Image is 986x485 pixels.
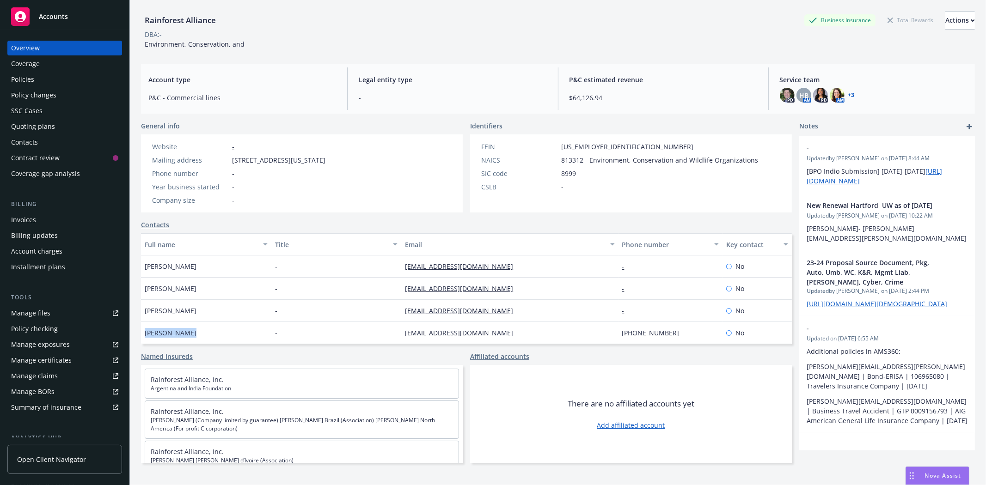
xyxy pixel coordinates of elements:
[11,353,72,368] div: Manage certificates
[481,182,557,192] div: CSLB
[7,321,122,336] a: Policy checking
[232,169,234,178] span: -
[11,56,40,71] div: Coverage
[152,142,228,152] div: Website
[151,416,453,433] span: [PERSON_NAME] (Company limited by guarantee) [PERSON_NAME] Brazil (Association) [PERSON_NAME] Nor...
[804,14,876,26] div: Business Insurance
[148,93,336,103] span: P&C - Commercial lines
[7,293,122,302] div: Tools
[141,233,271,255] button: Full name
[807,143,943,153] span: -
[11,72,34,87] div: Policies
[152,155,228,165] div: Mailing address
[799,193,975,250] div: New Renewal Hartford UW as of [DATE]Updatedby [PERSON_NAME] on [DATE] 10:22 AM[PERSON_NAME]- [PER...
[11,337,70,352] div: Manage exposures
[807,224,967,242] span: [PERSON_NAME]- [PERSON_NAME][EMAIL_ADDRESS][PERSON_NAME][DOMAIN_NAME]
[848,92,855,98] a: +3
[7,200,122,209] div: Billing
[11,151,60,165] div: Contract review
[622,262,632,271] a: -
[481,155,557,165] div: NAICS
[17,455,86,464] span: Open Client Navigator
[359,93,546,103] span: -
[735,261,744,271] span: No
[11,384,55,399] div: Manage BORs
[405,262,521,271] a: [EMAIL_ADDRESS][DOMAIN_NAME]
[906,467,969,485] button: Nova Assist
[141,14,220,26] div: Rainforest Alliance
[7,400,122,415] a: Summary of insurance
[925,472,962,479] span: Nova Assist
[7,56,122,71] a: Coverage
[405,240,604,249] div: Email
[405,284,521,293] a: [EMAIL_ADDRESS][DOMAIN_NAME]
[780,75,968,85] span: Service team
[405,306,521,315] a: [EMAIL_ADDRESS][DOMAIN_NAME]
[568,398,694,409] span: There are no affiliated accounts yet
[799,316,975,433] div: -Updated on [DATE] 6:55 AMAdditional policies in AMS360:[PERSON_NAME][EMAIL_ADDRESS][PERSON_NAME]...
[807,299,947,308] a: [URL][DOMAIN_NAME][DEMOGRAPHIC_DATA]
[11,212,36,227] div: Invoices
[145,240,257,249] div: Full name
[735,328,744,338] span: No
[807,334,968,343] span: Updated on [DATE] 6:55 AM
[906,467,918,485] div: Drag to move
[7,166,122,181] a: Coverage gap analysis
[232,182,234,192] span: -
[7,41,122,55] a: Overview
[735,284,744,293] span: No
[883,14,938,26] div: Total Rewards
[570,93,757,103] span: $64,126.94
[7,228,122,243] a: Billing updates
[726,240,778,249] div: Key contact
[619,233,723,255] button: Phone number
[7,337,122,352] a: Manage exposures
[151,456,453,465] span: [PERSON_NAME] [PERSON_NAME] d’Ivoire (Association)
[470,352,529,361] a: Affiliated accounts
[151,447,224,456] a: Rainforest Alliance, Inc.
[561,182,563,192] span: -
[7,103,122,118] a: SSC Cases
[945,12,975,29] div: Actions
[152,182,228,192] div: Year business started
[232,195,234,205] span: -
[11,88,56,103] div: Policy changes
[11,244,62,259] div: Account charges
[830,88,845,103] img: photo
[945,11,975,30] button: Actions
[275,284,277,293] span: -
[807,323,943,333] span: -
[807,166,968,186] p: [BPO Indio Submission] [DATE]-[DATE]
[11,135,38,150] div: Contacts
[807,287,968,295] span: Updated by [PERSON_NAME] on [DATE] 2:44 PM
[561,169,576,178] span: 8999
[145,40,245,48] span: Environment, Conservation, and
[145,30,162,39] div: DBA: -
[807,362,968,391] p: [PERSON_NAME][EMAIL_ADDRESS][PERSON_NAME][DOMAIN_NAME] | Bond-ERISA | 106965080 | Travelers Insur...
[405,328,521,337] a: [EMAIL_ADDRESS][DOMAIN_NAME]
[11,400,81,415] div: Summary of insurance
[799,121,818,132] span: Notes
[275,306,277,315] span: -
[11,166,80,181] div: Coverage gap analysis
[11,260,65,274] div: Installment plans
[152,195,228,205] div: Company size
[7,88,122,103] a: Policy changes
[470,121,502,131] span: Identifiers
[622,306,632,315] a: -
[11,119,55,134] div: Quoting plans
[7,433,122,443] div: Analytics hub
[151,375,224,384] a: Rainforest Alliance, Inc.
[807,346,968,356] p: Additional policies in AMS360:
[141,352,193,361] a: Named insureds
[141,220,169,230] a: Contacts
[145,328,196,338] span: [PERSON_NAME]
[275,240,388,249] div: Title
[780,88,795,103] img: photo
[271,233,402,255] button: Title
[141,121,180,131] span: General info
[7,306,122,321] a: Manage files
[799,250,975,316] div: 23-24 Proposal Source Document, Pkg, Auto, Umb, WC, K&R, Mgmt Liab, [PERSON_NAME], Cyber, CrimeUp...
[807,258,943,287] span: 23-24 Proposal Source Document, Pkg, Auto, Umb, WC, K&R, Mgmt Liab, [PERSON_NAME], Cyber, Crime
[11,41,40,55] div: Overview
